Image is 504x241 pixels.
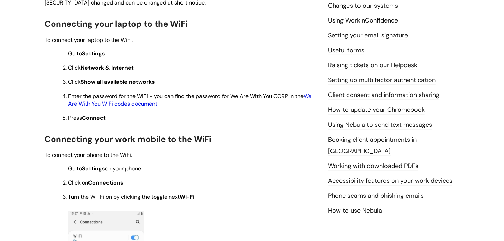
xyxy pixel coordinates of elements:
[81,64,134,71] strong: Network & Internet
[328,1,398,10] a: Changes to our systems
[45,36,133,44] span: To connect your laptop to the WiFi:
[88,179,123,186] strong: Connections
[68,165,141,172] span: Go to on your phone
[328,46,364,55] a: Useful forms
[68,64,134,71] span: Click
[82,165,105,172] strong: Settings
[328,61,417,70] a: Raising tickets on our Helpdesk
[68,92,311,107] span: Enter the password for the WiFi - you can find the password for We Are With You CORP in the
[328,106,425,115] a: How to update your Chromebook
[328,31,408,40] a: Setting your email signature
[328,16,398,25] a: Using WorkInConfidence
[68,78,155,86] span: Click
[328,120,432,130] a: Using Nebula to send text messages
[68,179,123,186] span: Click on
[68,50,105,57] span: Go to
[82,114,106,122] strong: Connect
[45,134,212,144] span: Connecting your work mobile to the WiFi
[45,151,132,159] span: To connect your phone to the WiFi:
[180,193,194,200] strong: Wi-Fi
[328,191,424,200] a: Phone scams and phishing emails
[81,78,155,86] strong: Show all available networks
[328,177,452,186] a: Accessibility features on your work devices
[82,50,105,57] strong: Settings
[328,135,417,155] a: Booking client appointments in [GEOGRAPHIC_DATA]
[68,92,311,107] a: We Are With You WiFi codes document
[328,76,436,85] a: Setting up multi factor authentication
[45,18,188,29] span: Connecting your laptop to the WiFi
[68,114,106,122] span: Press
[68,193,194,200] span: Turn the Wi-Fi on by clicking the toggle next
[328,91,439,100] a: Client consent and information sharing
[328,162,418,171] a: Working with downloaded PDFs
[328,206,382,215] a: How to use Nebula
